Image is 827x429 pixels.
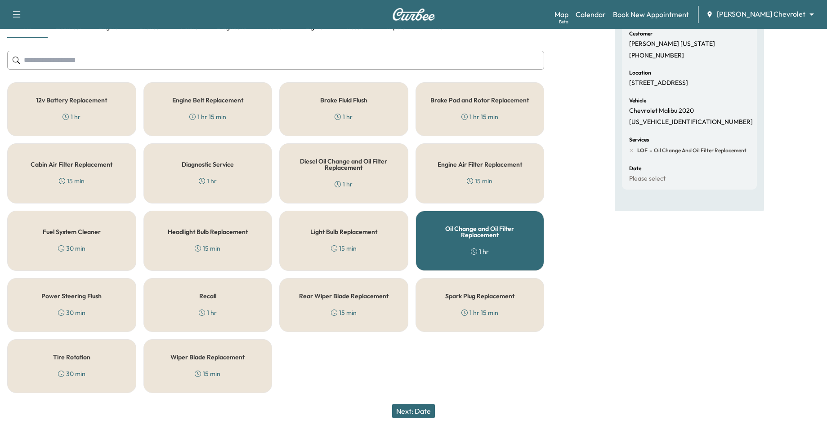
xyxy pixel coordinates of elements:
h6: Vehicle [629,98,646,103]
button: Next: Date [392,404,435,418]
span: [PERSON_NAME] Chevrolet [717,9,805,19]
h5: 12v Battery Replacement [36,97,107,103]
img: Curbee Logo [392,8,435,21]
h5: Diesel Oil Change and Oil Filter Replacement [294,158,393,171]
div: 15 min [195,369,220,378]
h5: Light Bulb Replacement [310,229,377,235]
h5: Power Steering Flush [41,293,102,299]
h5: Headlight Bulb Replacement [168,229,248,235]
div: 30 min [58,244,85,253]
div: 1 hr [199,308,217,317]
h5: Recall [199,293,216,299]
h5: Tire Rotation [53,354,90,360]
div: 15 min [467,177,492,186]
h5: Wiper Blade Replacement [170,354,245,360]
h6: Location [629,70,651,75]
div: 1 hr [63,112,80,121]
p: [PHONE_NUMBER] [629,52,684,60]
div: 1 hr [335,180,353,189]
span: LOF [637,147,648,154]
div: 15 min [331,308,357,317]
h6: Services [629,137,649,142]
h6: Date [629,166,641,171]
h5: Rear Wiper Blade Replacement [299,293,389,299]
h5: Diagnostic Service [182,161,234,168]
div: 1 hr 15 min [461,308,498,317]
p: Please select [629,175,666,183]
div: 1 hr [471,247,489,256]
div: 15 min [195,244,220,253]
h5: Engine Air Filter Replacement [438,161,522,168]
div: 1 hr [335,112,353,121]
div: 1 hr 15 min [461,112,498,121]
div: 15 min [59,177,85,186]
h6: Customer [629,31,653,36]
div: 15 min [331,244,357,253]
h5: Oil Change and Oil Filter Replacement [430,226,530,238]
span: - [648,146,652,155]
h5: Spark Plug Replacement [445,293,514,299]
a: Calendar [576,9,606,20]
h5: Engine Belt Replacement [172,97,243,103]
p: Chevrolet Malibu 2020 [629,107,694,115]
div: 30 min [58,308,85,317]
p: [US_VEHICLE_IDENTIFICATION_NUMBER] [629,118,753,126]
a: Book New Appointment [613,9,689,20]
h5: Brake Fluid Flush [320,97,367,103]
div: Beta [559,18,568,25]
p: [STREET_ADDRESS] [629,79,688,87]
div: 30 min [58,369,85,378]
div: 1 hr [199,177,217,186]
div: 1 hr 15 min [189,112,226,121]
span: Oil Change and Oil Filter Replacement [652,147,747,154]
h5: Fuel System Cleaner [43,229,101,235]
h5: Brake Pad and Rotor Replacement [430,97,529,103]
h5: Cabin Air Filter Replacement [31,161,112,168]
p: [PERSON_NAME] [US_STATE] [629,40,715,48]
a: MapBeta [554,9,568,20]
